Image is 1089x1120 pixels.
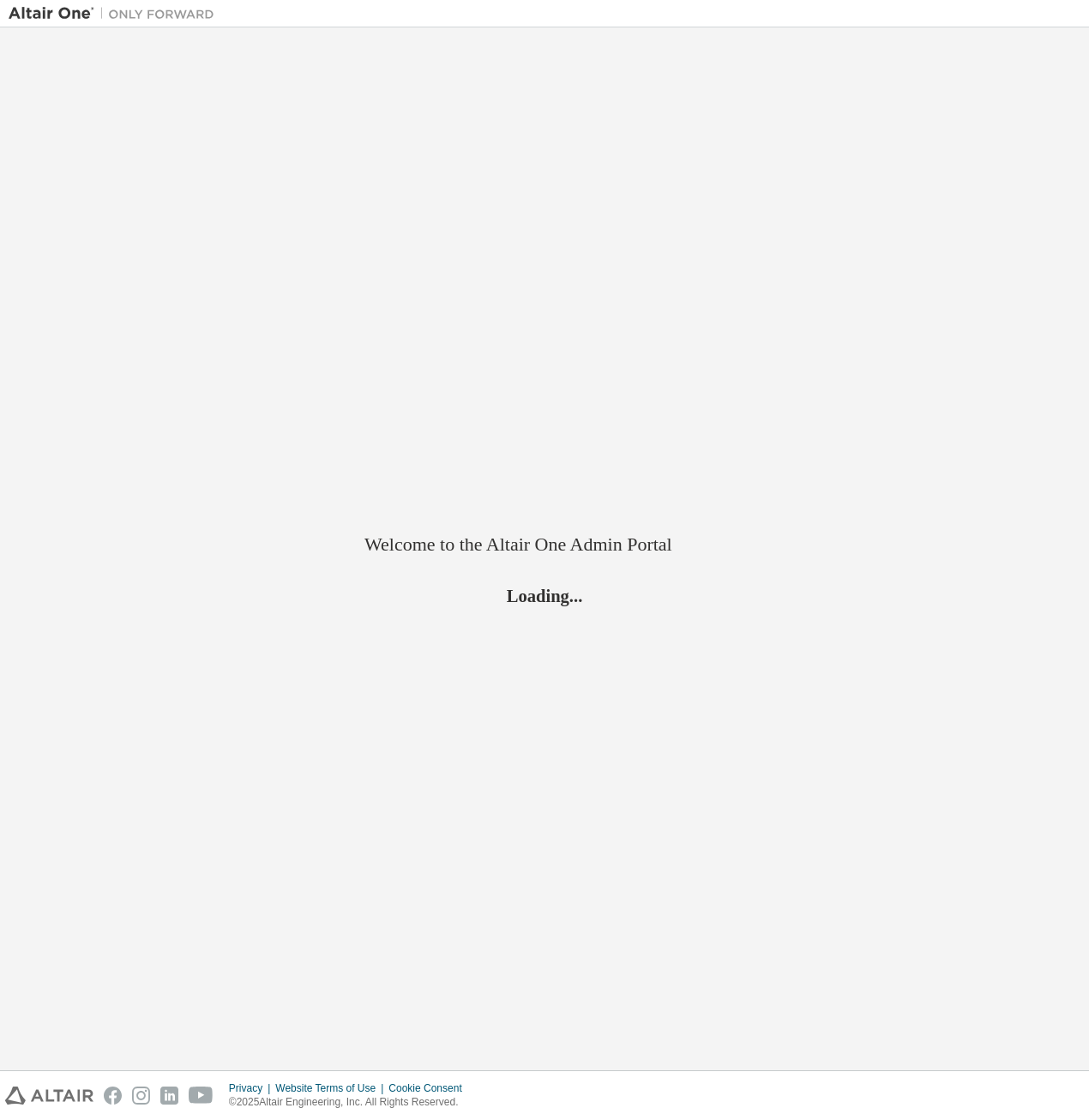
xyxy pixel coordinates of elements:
[229,1095,472,1110] p: © 2025 Altair Engineering, Inc. All Rights Reserved.
[189,1087,214,1105] img: youtube.svg
[388,1081,472,1095] div: Cookie Consent
[160,1087,178,1105] img: linkedin.svg
[275,1081,388,1095] div: Website Terms of Use
[5,1087,93,1105] img: altair_logo.svg
[364,533,725,557] h2: Welcome to the Altair One Admin Portal
[104,1087,122,1105] img: facebook.svg
[364,585,725,607] h2: Loading...
[229,1081,275,1095] div: Privacy
[9,5,223,22] img: Altair One
[132,1087,150,1105] img: instagram.svg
